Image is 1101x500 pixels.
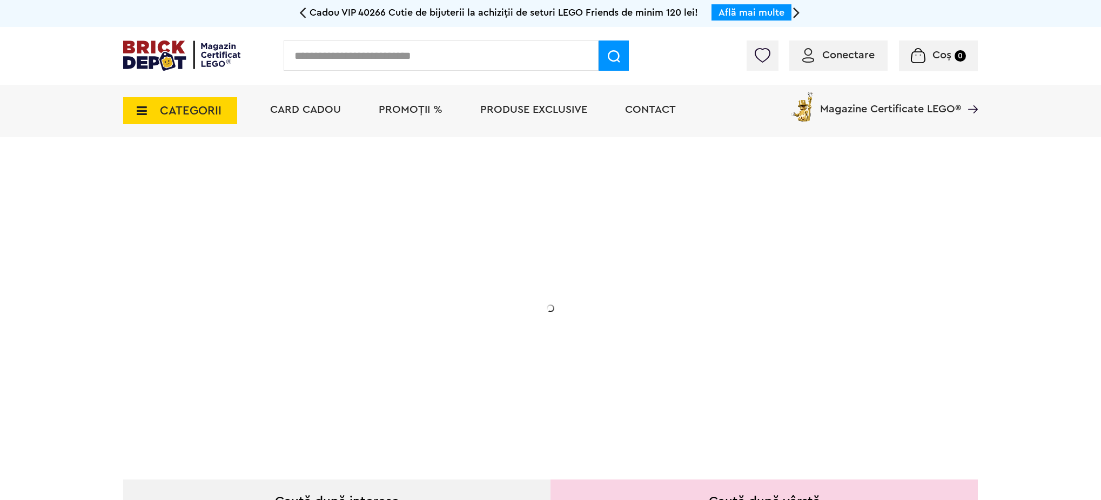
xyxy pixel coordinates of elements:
[932,50,951,60] span: Coș
[310,8,698,17] span: Cadou VIP 40266 Cutie de bijuterii la achiziții de seturi LEGO Friends de minim 120 lei!
[270,104,341,115] a: Card Cadou
[200,245,416,283] h1: Cadou VIP 40772
[200,364,416,377] div: Află detalii
[822,50,875,60] span: Conectare
[160,105,221,117] span: CATEGORII
[961,90,978,100] a: Magazine Certificate LEGO®
[802,50,875,60] a: Conectare
[379,104,442,115] a: PROMOȚII %
[625,104,676,115] a: Contact
[480,104,587,115] a: Produse exclusive
[955,50,966,62] small: 0
[820,90,961,114] span: Magazine Certificate LEGO®
[719,8,784,17] a: Află mai multe
[200,294,416,340] h2: Seria de sărbători: Fantomă luminoasă. Promoția este valabilă în perioada [DATE] - [DATE].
